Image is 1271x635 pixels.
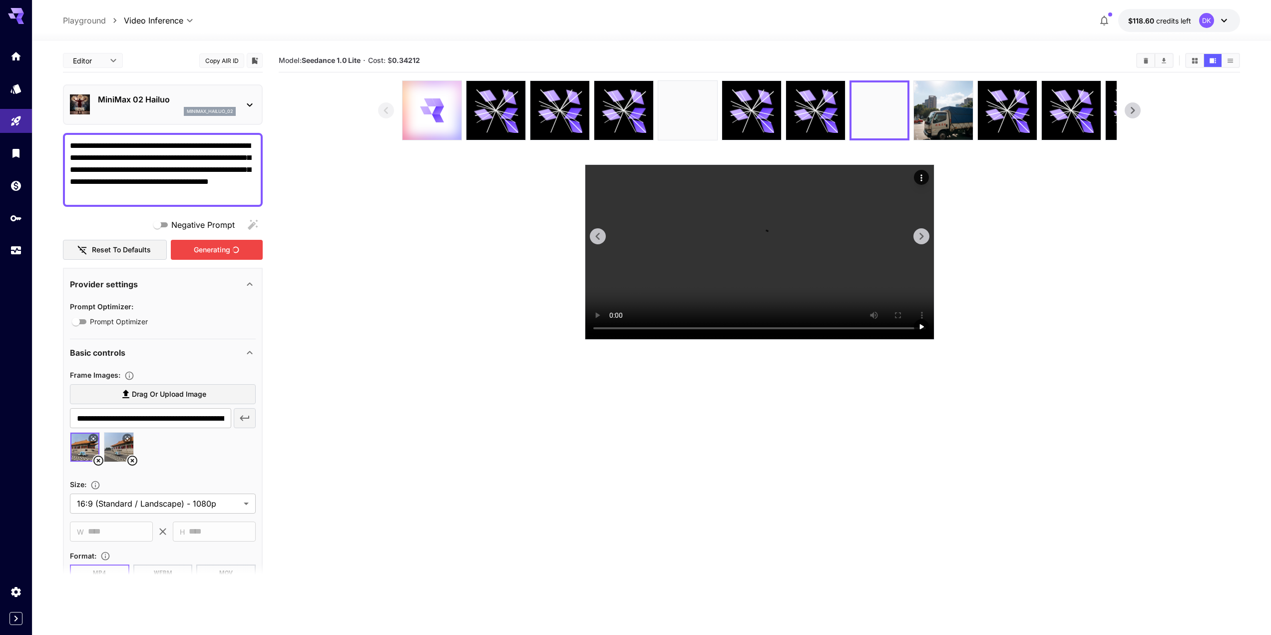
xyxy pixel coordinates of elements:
[1199,13,1214,28] div: DK
[1136,53,1174,68] div: Clear AllDownload All
[1128,15,1191,26] div: $118.59904
[914,170,929,185] div: Actions
[10,82,22,95] div: Models
[70,371,120,379] span: Frame Images :
[70,89,256,120] div: MiniMax 02 Hailuominimax_hailuo_02
[9,612,22,625] button: Expand sidebar
[10,244,22,257] div: Usage
[124,14,183,26] span: Video Inference
[1156,16,1191,25] span: credits left
[171,219,235,231] span: Negative Prompt
[187,108,233,115] p: minimax_hailuo_02
[851,82,907,138] img: z90M0EAAAAGSURBVAMA6nAIgQk3m9wAAAAASUVORK5CYII=
[63,14,124,26] nav: breadcrumb
[1186,54,1204,67] button: Show media in grid view
[1137,54,1155,67] button: Clear All
[199,53,244,68] button: Copy AIR ID
[392,56,420,64] b: 0.34212
[914,81,973,140] img: 9W7TeoAAAABklEQVQDAHp4anbOdkVaAAAAAElFTkSuQmCC
[1128,16,1156,25] span: $118.60
[96,551,114,561] button: Choose the file format for the output video.
[10,586,22,598] div: Settings
[250,54,259,66] button: Add to library
[10,212,22,224] div: API Keys
[70,480,86,489] span: Size :
[73,55,104,66] span: Editor
[98,93,236,105] p: MiniMax 02 Hailuo
[86,480,104,490] button: Adjust the dimensions of the generated image by specifying its width and height in pixels, or sel...
[70,347,125,359] p: Basic controls
[70,341,256,365] div: Basic controls
[63,240,167,260] button: Reset to defaults
[10,50,22,62] div: Home
[70,384,256,405] label: Drag or upload image
[63,14,106,26] a: Playground
[180,526,185,538] span: H
[1185,53,1240,68] div: Show media in grid viewShow media in video viewShow media in list view
[1118,9,1240,32] button: $118.59904DK
[10,179,22,192] div: Wallet
[77,526,84,538] span: W
[914,319,929,334] div: Play video
[90,316,148,327] span: Prompt Optimizer
[10,147,22,159] div: Library
[70,552,96,560] span: Format :
[70,302,133,311] span: Prompt Optimizer :
[1204,54,1222,67] button: Show media in video view
[279,56,361,64] span: Model:
[132,388,206,401] span: Drag or upload image
[368,56,420,64] span: Cost: $
[363,54,366,66] p: ·
[70,278,138,290] p: Provider settings
[77,498,240,510] span: 16:9 (Standard / Landscape) - 1080p
[10,115,22,127] div: Playground
[1222,54,1239,67] button: Show media in list view
[120,371,138,381] button: Upload frame images.
[1155,54,1173,67] button: Download All
[70,272,256,296] div: Provider settings
[658,81,717,140] img: z90M0EAAAAGSURBVAMA6nAIgQk3m9wAAAAASUVORK5CYII=
[302,56,361,64] b: Seedance 1.0 Lite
